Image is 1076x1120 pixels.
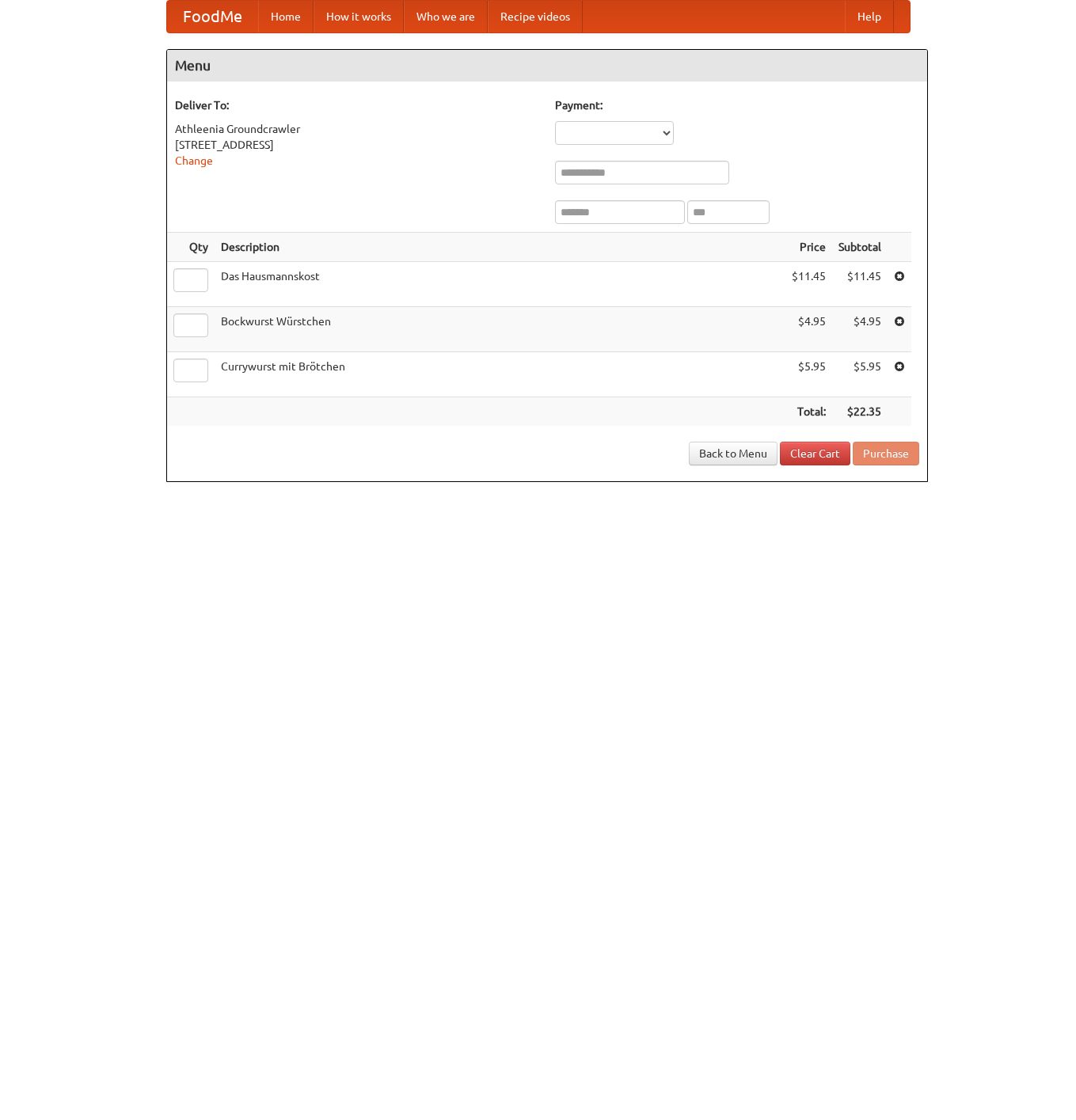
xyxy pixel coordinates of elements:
[832,262,888,307] td: $11.45
[215,233,785,262] th: Description
[845,1,894,32] a: Help
[167,233,215,262] th: Qty
[314,1,404,32] a: How it works
[167,1,258,32] a: FoodMe
[167,50,927,82] h4: Menu
[215,352,785,397] td: Currywurst mit Brötchen
[404,1,488,32] a: Who we are
[175,97,539,113] h5: Deliver To:
[780,442,850,465] a: Clear Cart
[689,442,778,465] a: Back to Menu
[555,97,919,113] h5: Payment:
[832,307,888,352] td: $4.95
[175,154,213,167] a: Change
[832,233,888,262] th: Subtotal
[258,1,314,32] a: Home
[785,307,832,352] td: $4.95
[215,262,785,307] td: Das Hausmannskost
[175,121,539,137] div: Athleenia Groundcrawler
[785,262,832,307] td: $11.45
[488,1,583,32] a: Recipe videos
[832,352,888,397] td: $5.95
[785,352,832,397] td: $5.95
[832,397,888,427] th: $22.35
[785,233,832,262] th: Price
[215,307,785,352] td: Bockwurst Würstchen
[175,137,539,153] div: [STREET_ADDRESS]
[785,397,832,427] th: Total:
[853,442,919,465] button: Purchase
